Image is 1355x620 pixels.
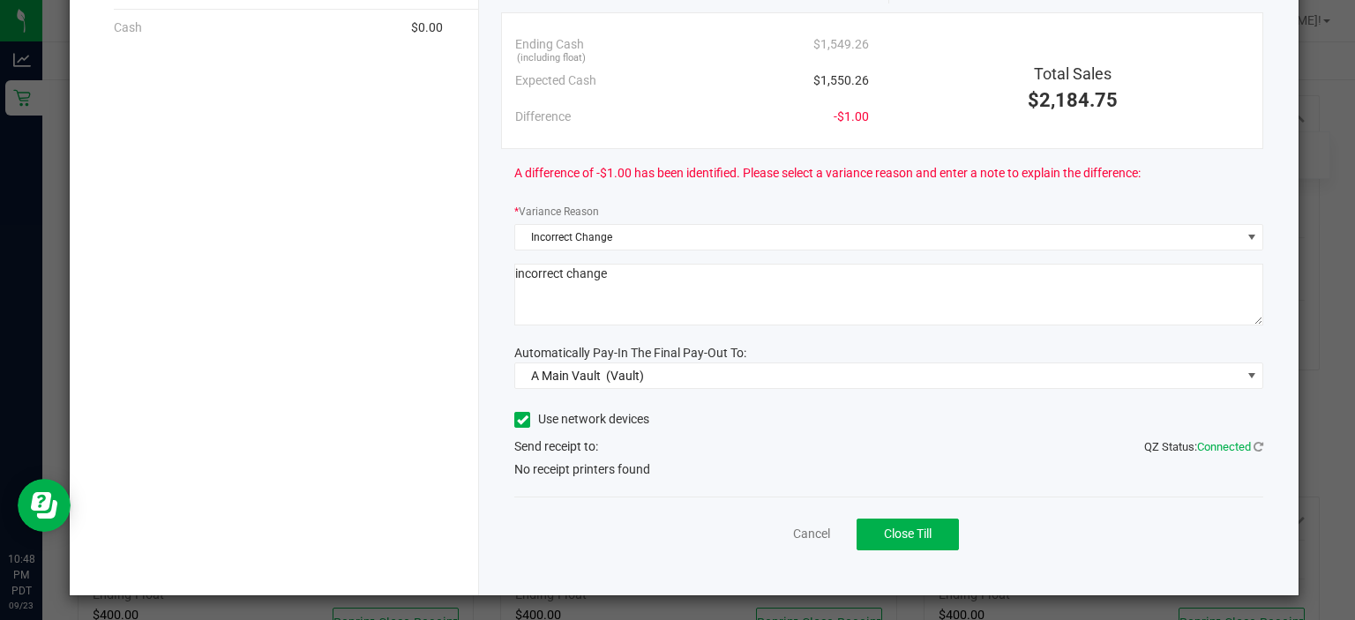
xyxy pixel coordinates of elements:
[515,71,596,90] span: Expected Cash
[514,410,649,429] label: Use network devices
[813,35,869,54] span: $1,549.26
[1028,89,1118,111] span: $2,184.75
[793,525,830,543] a: Cancel
[813,71,869,90] span: $1,550.26
[606,369,644,383] span: (Vault)
[517,51,586,66] span: (including float)
[857,519,959,550] button: Close Till
[1034,64,1112,83] span: Total Sales
[411,19,443,37] span: $0.00
[834,108,869,126] span: -$1.00
[114,19,142,37] span: Cash
[514,164,1141,183] span: A difference of -$1.00 has been identified. Please select a variance reason and enter a note to e...
[514,460,650,479] span: No receipt printers found
[515,35,584,54] span: Ending Cash
[1197,440,1251,453] span: Connected
[514,439,598,453] span: Send receipt to:
[515,108,571,126] span: Difference
[884,527,932,541] span: Close Till
[1144,440,1263,453] span: QZ Status:
[514,204,599,220] label: Variance Reason
[531,369,601,383] span: A Main Vault
[514,346,746,360] span: Automatically Pay-In The Final Pay-Out To:
[515,225,1240,250] span: Incorrect Change
[18,479,71,532] iframe: Resource center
